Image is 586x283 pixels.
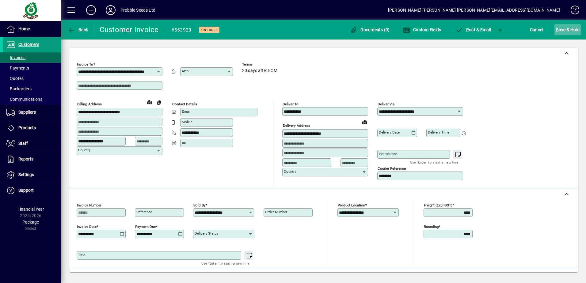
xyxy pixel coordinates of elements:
a: Home [3,21,61,37]
button: Custom Fields [401,24,443,35]
span: 20 days after EOM [242,68,277,73]
span: Back [68,27,88,32]
a: Backorders [3,84,61,94]
mat-label: Email [182,109,191,114]
span: Package [22,220,39,225]
span: Communications [6,97,42,102]
mat-label: Invoice number [77,203,101,207]
span: Products [18,125,36,130]
span: Staff [18,141,28,146]
mat-label: Deliver via [378,102,394,106]
a: Support [3,183,61,198]
span: Product [536,272,561,281]
button: Product History [365,271,401,282]
a: Staff [3,136,61,151]
mat-hint: Use 'Enter' to start a new line [201,260,249,267]
button: Product [533,271,564,282]
div: [PERSON_NAME] [PERSON_NAME] [PERSON_NAME][EMAIL_ADDRESS][DOMAIN_NAME] [388,5,560,15]
a: Quotes [3,73,61,84]
span: On hold [201,28,217,32]
span: Invoices [6,55,25,60]
mat-label: Sold by [193,203,205,207]
app-page-header-button: Back [61,24,95,35]
button: Back [66,24,90,35]
mat-label: Invoice date [77,225,97,229]
span: Customers [18,42,39,47]
button: Cancel [528,24,545,35]
span: Custom Fields [403,27,441,32]
span: Cancel [530,25,543,35]
span: ave & Hold [556,25,580,35]
mat-label: Delivery status [195,231,218,236]
mat-label: Deliver To [283,102,299,106]
span: Quotes [6,76,24,81]
span: Backorders [6,86,32,91]
span: Financial Year [17,207,44,212]
mat-label: Attn [182,69,188,73]
span: Reports [18,157,33,161]
button: Documents (0) [348,24,391,35]
button: Save & Hold [554,24,581,35]
a: Communications [3,94,61,104]
a: View on map [144,97,154,107]
a: Knowledge Base [566,1,578,21]
button: Add [81,5,101,16]
mat-label: Reference [136,210,152,214]
mat-label: Instructions [379,152,398,156]
mat-label: Order number [265,210,287,214]
a: Payments [3,63,61,73]
div: Prebble Seeds Ltd [120,5,155,15]
mat-label: Freight (excl GST) [424,203,452,207]
mat-label: Courier Reference [378,166,406,171]
span: Support [18,188,34,193]
a: Reports [3,152,61,167]
a: View on map [360,117,370,127]
span: Suppliers [18,110,36,115]
mat-label: Country [284,169,296,174]
a: Products [3,120,61,136]
span: S [556,27,558,32]
mat-label: Invoice To [77,62,93,66]
div: Customer Invoice [100,25,159,35]
button: Profile [101,5,120,16]
span: ost & Email [455,27,491,32]
mat-label: Delivery time [428,130,449,134]
mat-label: Title [78,253,85,257]
span: Settings [18,172,34,177]
mat-label: Product location [338,203,365,207]
div: #553923 [171,25,192,35]
span: Home [18,26,30,31]
span: P [466,27,469,32]
mat-label: Country [78,148,90,152]
span: Payments [6,66,29,70]
mat-hint: Use 'Enter' to start a new line [410,159,458,166]
button: Post & Email [452,24,494,35]
span: Product History [367,272,399,281]
span: Terms [242,62,279,66]
a: Settings [3,167,61,183]
mat-label: Mobile [182,120,192,124]
span: Documents (0) [350,27,390,32]
mat-label: Delivery date [379,130,400,134]
mat-label: Rounding [424,225,439,229]
button: Copy to Delivery address [154,97,164,107]
a: Invoices [3,52,61,63]
a: Suppliers [3,105,61,120]
mat-label: Payment due [135,225,156,229]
